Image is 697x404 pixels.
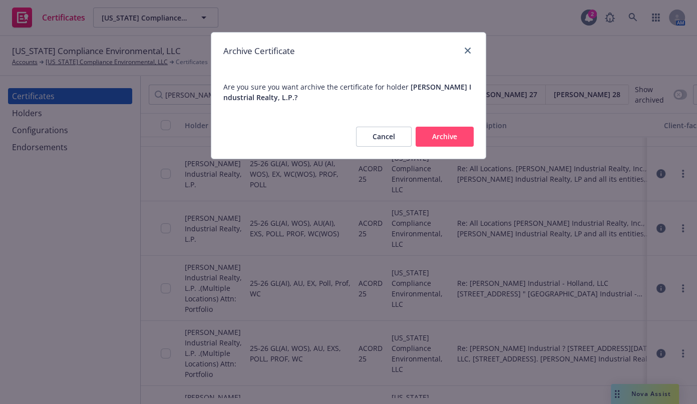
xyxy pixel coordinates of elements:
button: Archive [416,127,474,147]
button: Cancel [356,127,412,147]
span: Are you sure you want archive the certificate for holder [211,70,486,115]
h1: Archive Certificate [223,45,295,58]
a: close [462,45,474,57]
span: [PERSON_NAME] Industrial Realty, L.P. ? [223,82,471,102]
